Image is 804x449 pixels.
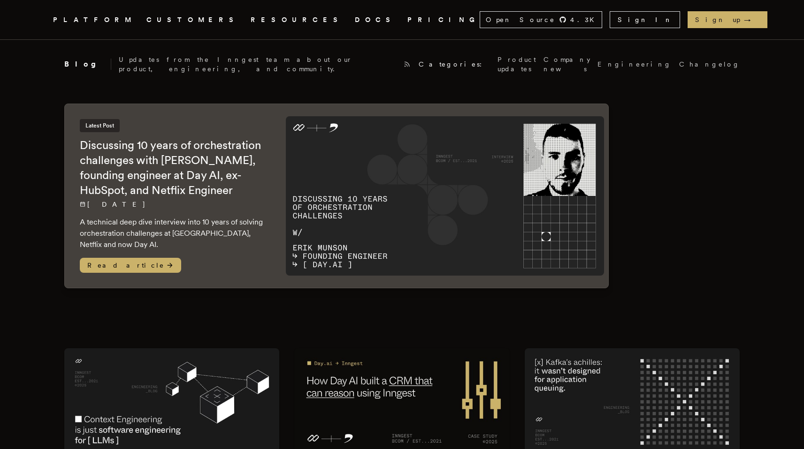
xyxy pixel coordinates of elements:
a: DOCS [355,14,396,26]
a: CUSTOMERS [146,14,239,26]
span: → [744,15,760,24]
h2: Discussing 10 years of orchestration challenges with [PERSON_NAME], founding engineer at Day AI, ... [80,138,267,198]
a: Engineering [597,60,672,69]
a: Latest PostDiscussing 10 years of orchestration challenges with [PERSON_NAME], founding engineer ... [64,104,609,288]
p: A technical deep dive interview into 10 years of solving orchestration challenges at [GEOGRAPHIC_... [80,217,267,250]
h2: Blog [64,59,111,70]
span: Categories: [419,60,490,69]
a: PRICING [407,14,480,26]
span: Read article [80,258,181,273]
a: Changelog [679,60,740,69]
span: 4.3 K [570,15,600,24]
button: PLATFORM [53,14,135,26]
img: Featured image for Discussing 10 years of orchestration challenges with Erik Munson, founding eng... [286,116,605,275]
p: Updates from the Inngest team about our product, engineering, and community. [119,55,396,74]
a: Company news [544,55,590,74]
a: Sign up [688,11,767,28]
span: Latest Post [80,119,120,132]
a: Sign In [610,11,680,28]
button: RESOURCES [251,14,344,26]
span: Open Source [486,15,555,24]
a: Product updates [498,55,536,74]
p: [DATE] [80,200,267,209]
